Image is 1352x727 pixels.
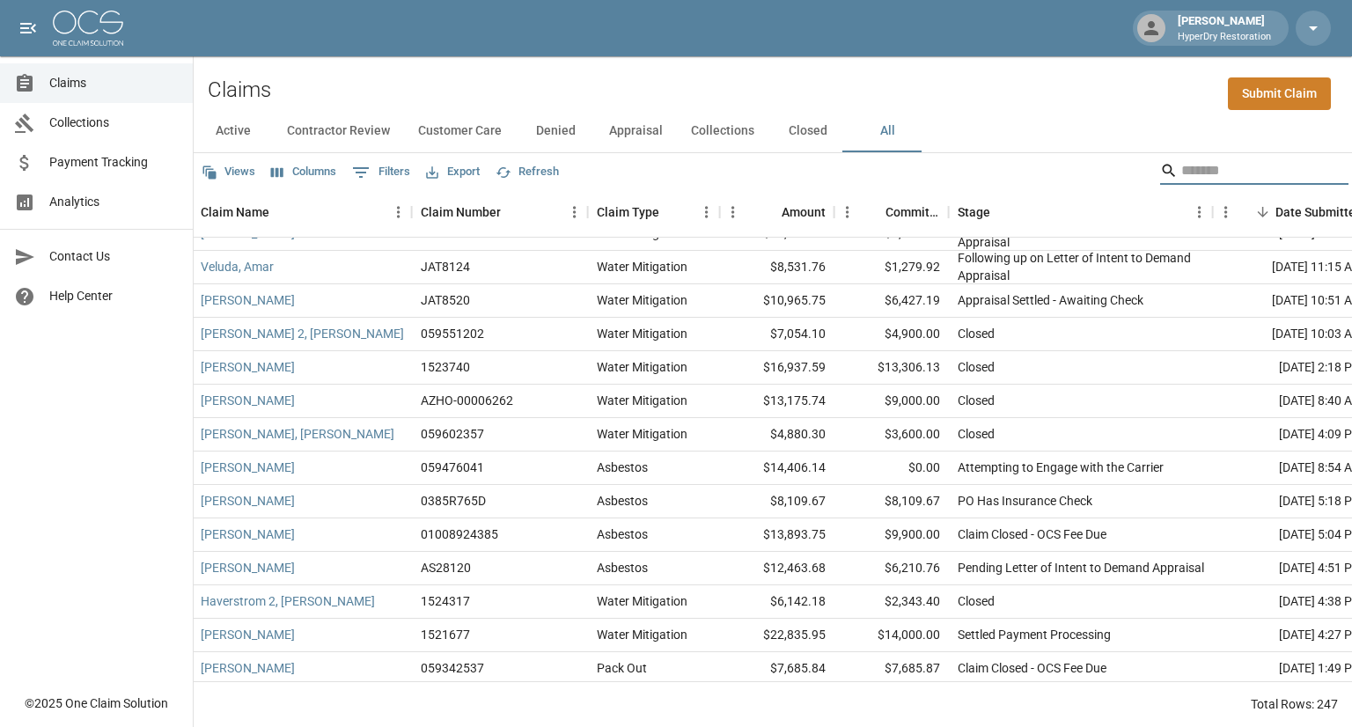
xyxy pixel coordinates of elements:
[597,626,687,643] div: Water Mitigation
[834,552,949,585] div: $6,210.76
[1178,30,1271,45] p: HyperDry Restoration
[597,325,687,342] div: Water Mitigation
[958,492,1092,510] div: PO Has Insurance Check
[588,187,720,237] div: Claim Type
[1251,695,1338,713] div: Total Rows: 247
[834,518,949,552] div: $9,900.00
[949,187,1213,237] div: Stage
[834,585,949,619] div: $2,343.40
[720,385,834,418] div: $13,175.74
[267,158,341,186] button: Select columns
[958,249,1204,284] div: Following up on Letter of Intent to Demand Appraisal
[49,247,179,266] span: Contact Us
[720,552,834,585] div: $12,463.68
[885,187,940,237] div: Committed Amount
[597,258,687,275] div: Water Mitigation
[1160,157,1348,188] div: Search
[720,585,834,619] div: $6,142.18
[201,325,404,342] a: [PERSON_NAME] 2, [PERSON_NAME]
[53,11,123,46] img: ocs-logo-white-transparent.png
[1228,77,1331,110] a: Submit Claim
[421,358,470,376] div: 1523740
[201,592,375,610] a: Haverstrom 2, [PERSON_NAME]
[421,187,501,237] div: Claim Number
[501,200,525,224] button: Sort
[404,110,516,152] button: Customer Care
[201,525,295,543] a: [PERSON_NAME]
[834,418,949,452] div: $3,600.00
[421,559,471,576] div: AS28120
[720,619,834,652] div: $22,835.95
[958,358,995,376] div: Closed
[597,525,648,543] div: Asbestos
[720,418,834,452] div: $4,880.30
[597,187,659,237] div: Claim Type
[49,153,179,172] span: Payment Tracking
[958,525,1106,543] div: Claim Closed - OCS Fee Due
[421,392,513,409] div: AZHO-00006262
[491,158,563,186] button: Refresh
[659,200,684,224] button: Sort
[720,251,834,284] div: $8,531.76
[25,694,168,712] div: © 2025 One Claim Solution
[834,385,949,418] div: $9,000.00
[386,199,412,225] button: Menu
[958,425,995,443] div: Closed
[834,199,861,225] button: Menu
[269,200,294,224] button: Sort
[421,325,484,342] div: 059551202
[1187,199,1213,225] button: Menu
[421,258,470,275] div: JAT8124
[834,485,949,518] div: $8,109.67
[1171,12,1278,44] div: [PERSON_NAME]
[958,187,990,237] div: Stage
[201,425,394,443] a: [PERSON_NAME], [PERSON_NAME]
[11,11,46,46] button: open drawer
[201,659,295,677] a: [PERSON_NAME]
[958,592,995,610] div: Closed
[201,258,274,275] a: Veluda, Amar
[201,187,269,237] div: Claim Name
[834,619,949,652] div: $14,000.00
[562,199,588,225] button: Menu
[597,425,687,443] div: Water Mitigation
[834,284,949,318] div: $6,427.19
[720,284,834,318] div: $10,965.75
[421,492,486,510] div: 0385R765D
[720,318,834,351] div: $7,054.10
[597,659,647,677] div: Pack Out
[597,358,687,376] div: Water Mitigation
[958,325,995,342] div: Closed
[720,485,834,518] div: $8,109.67
[958,392,995,409] div: Closed
[848,110,927,152] button: All
[201,626,295,643] a: [PERSON_NAME]
[677,110,768,152] button: Collections
[958,559,1204,576] div: Pending Letter of Intent to Demand Appraisal
[201,358,295,376] a: [PERSON_NAME]
[197,158,260,186] button: Views
[782,187,826,237] div: Amount
[201,559,295,576] a: [PERSON_NAME]
[958,626,1111,643] div: Settled Payment Processing
[421,626,470,643] div: 1521677
[834,351,949,385] div: $13,306.13
[201,459,295,476] a: [PERSON_NAME]
[597,459,648,476] div: Asbestos
[49,74,179,92] span: Claims
[834,318,949,351] div: $4,900.00
[720,652,834,686] div: $7,685.84
[834,652,949,686] div: $7,685.87
[421,291,470,309] div: JAT8520
[49,287,179,305] span: Help Center
[990,200,1015,224] button: Sort
[597,492,648,510] div: Asbestos
[597,559,648,576] div: Asbestos
[348,158,415,187] button: Show filters
[273,110,404,152] button: Contractor Review
[49,114,179,132] span: Collections
[421,525,498,543] div: 01008924385
[720,452,834,485] div: $14,406.14
[834,251,949,284] div: $1,279.92
[861,200,885,224] button: Sort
